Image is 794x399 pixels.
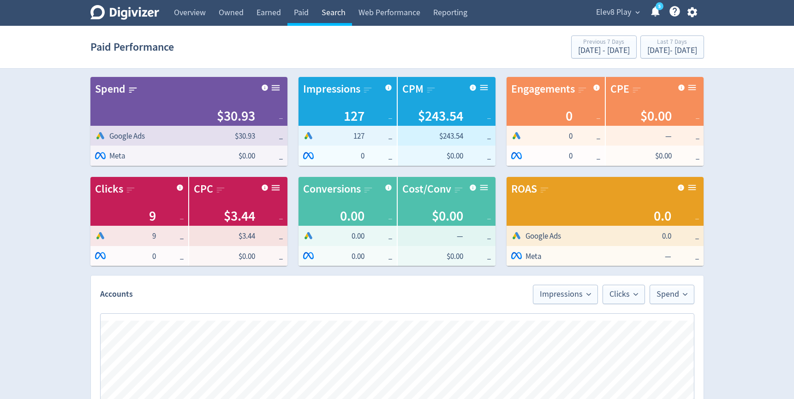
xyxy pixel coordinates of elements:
[647,39,697,47] div: Last 7 Days
[640,35,704,59] button: Last 7 Days[DATE]- [DATE]
[629,131,672,142] span: —
[149,206,156,226] span: 9
[603,285,645,304] button: Clicks
[593,5,642,20] button: Elev8 Play
[562,131,572,142] span: 0
[279,211,283,221] span: _
[525,231,561,242] span: Google Ads
[432,206,463,226] span: $0.00
[421,231,463,242] span: —
[388,231,392,241] span: _
[578,39,630,47] div: Previous 7 Days
[340,206,364,226] span: 0.00
[418,106,463,126] span: $243.54
[511,182,537,197] div: ROAS
[566,106,573,126] span: 0
[402,182,451,197] div: Cost/Conv
[649,251,671,262] span: —
[596,5,631,20] span: Elev8 Play
[487,111,491,121] span: _
[650,285,694,304] button: Spend
[696,131,699,141] span: _
[217,106,255,126] span: $30.93
[279,231,283,241] span: _
[180,211,184,221] span: _
[95,182,123,197] div: Clicks
[540,290,591,299] span: Impressions
[487,151,491,161] span: _
[213,251,255,262] span: $0.00
[629,151,672,162] span: $0.00
[146,231,156,242] span: 9
[340,131,364,142] span: 127
[657,290,687,299] span: Spend
[180,251,184,261] span: _
[597,131,600,141] span: _
[511,82,575,97] div: Engagements
[279,251,283,261] span: _
[338,251,364,262] span: 0.00
[487,131,491,141] span: _
[597,111,600,121] span: _
[571,35,637,59] button: Previous 7 Days[DATE] - [DATE]
[695,211,699,221] span: _
[402,82,424,97] div: CPM
[695,251,699,261] span: _
[416,151,463,162] span: $0.00
[100,288,528,300] h2: Accounts
[610,82,629,97] div: CPE
[656,2,663,10] a: 5
[338,231,364,242] span: 0.00
[421,251,463,262] span: $0.00
[388,211,392,221] span: _
[388,251,392,261] span: _
[562,151,572,162] span: 0
[279,111,283,121] span: _
[649,231,671,242] span: 0.0
[344,106,364,126] span: 127
[388,111,392,121] span: _
[578,47,630,55] div: [DATE] - [DATE]
[303,82,360,97] div: Impressions
[180,231,184,241] span: _
[279,131,283,141] span: _
[109,131,145,142] span: Google Ads
[109,151,125,162] span: Meta
[279,151,283,161] span: _
[213,231,255,242] span: $3.44
[640,106,672,126] span: $0.00
[146,251,156,262] span: 0
[654,206,671,226] span: 0.0
[213,151,255,162] span: $0.00
[647,47,697,55] div: [DATE] - [DATE]
[340,151,364,162] span: 0
[303,182,361,197] div: Conversions
[533,285,598,304] button: Impressions
[388,131,392,141] span: _
[487,251,491,261] span: _
[597,151,600,161] span: _
[633,8,642,17] span: expand_more
[388,151,392,161] span: _
[224,206,255,226] span: $3.44
[213,131,255,142] span: $30.93
[695,231,699,241] span: _
[416,131,463,142] span: $243.54
[525,251,542,262] span: Meta
[696,111,699,121] span: _
[658,3,660,10] text: 5
[487,231,491,241] span: _
[696,151,699,161] span: _
[609,290,638,299] span: Clicks
[487,211,491,221] span: _
[90,32,174,62] h1: Paid Performance
[194,182,213,197] div: CPC
[95,82,125,97] div: Spend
